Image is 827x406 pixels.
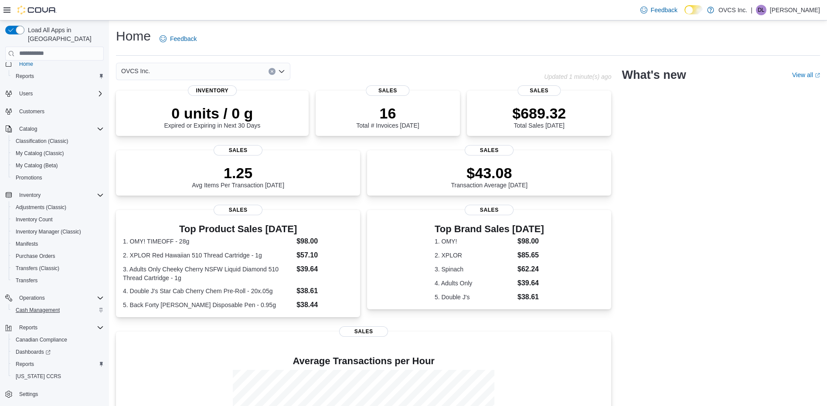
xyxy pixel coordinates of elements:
[12,173,104,183] span: Promotions
[435,265,514,274] dt: 3. Spinach
[9,70,107,82] button: Reports
[517,264,544,274] dd: $62.24
[269,68,276,75] button: Clear input
[16,73,34,80] span: Reports
[9,226,107,238] button: Inventory Manager (Classic)
[12,239,41,249] a: Manifests
[339,326,388,337] span: Sales
[16,253,55,260] span: Purchase Orders
[16,124,104,134] span: Catalog
[12,71,104,81] span: Reports
[751,5,752,15] p: |
[12,136,72,146] a: Classification (Classic)
[12,227,104,237] span: Inventory Manager (Classic)
[214,145,262,156] span: Sales
[756,5,766,15] div: Donna Labelle
[121,66,150,76] span: OVCS Inc.
[123,301,293,309] dt: 5. Back Forty [PERSON_NAME] Disposable Pen - 0.95g
[16,373,61,380] span: [US_STATE] CCRS
[16,216,53,223] span: Inventory Count
[12,202,104,213] span: Adjustments (Classic)
[16,162,58,169] span: My Catalog (Beta)
[517,250,544,261] dd: $85.65
[16,106,104,117] span: Customers
[156,30,200,47] a: Feedback
[12,347,54,357] a: Dashboards
[16,293,104,303] span: Operations
[517,85,561,96] span: Sales
[12,371,65,382] a: [US_STATE] CCRS
[9,201,107,213] button: Adjustments (Classic)
[16,389,41,399] a: Settings
[9,147,107,159] button: My Catalog (Classic)
[16,336,67,343] span: Canadian Compliance
[16,59,37,69] a: Home
[12,347,104,357] span: Dashboards
[2,388,107,400] button: Settings
[9,159,107,172] button: My Catalog (Beta)
[651,6,677,14] span: Feedback
[12,371,104,382] span: Washington CCRS
[517,278,544,288] dd: $39.64
[170,34,197,43] span: Feedback
[2,58,107,70] button: Home
[16,389,104,399] span: Settings
[2,292,107,304] button: Operations
[356,105,419,129] div: Total # Invoices [DATE]
[17,6,57,14] img: Cova
[9,238,107,250] button: Manifests
[12,71,37,81] a: Reports
[16,307,60,314] span: Cash Management
[192,164,284,182] p: 1.25
[16,348,51,355] span: Dashboards
[214,205,262,215] span: Sales
[12,275,41,286] a: Transfers
[517,292,544,302] dd: $38.61
[12,160,61,171] a: My Catalog (Beta)
[16,190,104,200] span: Inventory
[12,251,104,261] span: Purchase Orders
[12,148,68,159] a: My Catalog (Classic)
[684,5,703,14] input: Dark Mode
[12,239,104,249] span: Manifests
[12,305,63,315] a: Cash Management
[19,108,44,115] span: Customers
[192,164,284,189] div: Avg Items Per Transaction [DATE]
[9,250,107,262] button: Purchase Orders
[19,192,41,199] span: Inventory
[123,287,293,295] dt: 4. Double J's Star Cab Cherry Chem Pre-Roll - 20x.05g
[12,173,46,183] a: Promotions
[16,174,42,181] span: Promotions
[164,105,260,129] div: Expired or Expiring in Next 30 Days
[770,5,820,15] p: [PERSON_NAME]
[792,71,820,78] a: View allExternal link
[12,251,59,261] a: Purchase Orders
[12,202,70,213] a: Adjustments (Classic)
[16,322,41,333] button: Reports
[12,148,104,159] span: My Catalog (Classic)
[123,237,293,246] dt: 1. OMY! TIMEOFF - 28g
[16,190,44,200] button: Inventory
[9,346,107,358] a: Dashboards
[278,68,285,75] button: Open list of options
[19,125,37,132] span: Catalog
[12,227,85,237] a: Inventory Manager (Classic)
[435,251,514,260] dt: 2. XPLOR
[12,214,56,225] a: Inventory Count
[9,304,107,316] button: Cash Management
[9,262,107,274] button: Transfers (Classic)
[16,277,37,284] span: Transfers
[637,1,681,19] a: Feedback
[2,105,107,118] button: Customers
[366,85,409,96] span: Sales
[12,263,104,274] span: Transfers (Classic)
[123,251,293,260] dt: 2. XPLOR Red Hawaiian 510 Thread Cartridge - 1g
[451,164,528,189] div: Transaction Average [DATE]
[512,105,566,122] p: $689.32
[296,286,353,296] dd: $38.61
[9,334,107,346] button: Canadian Compliance
[12,160,104,171] span: My Catalog (Beta)
[12,305,104,315] span: Cash Management
[16,361,34,368] span: Reports
[19,90,33,97] span: Users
